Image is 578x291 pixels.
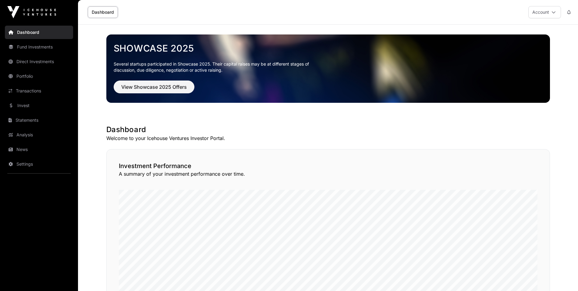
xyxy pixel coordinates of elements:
h1: Dashboard [106,125,550,135]
p: A summary of your investment performance over time. [119,170,537,178]
a: View Showcase 2025 Offers [114,87,194,93]
a: Showcase 2025 [114,43,543,54]
a: Fund Investments [5,40,73,54]
img: Icehouse Ventures Logo [7,6,56,18]
a: Dashboard [88,6,118,18]
a: Portfolio [5,70,73,83]
button: View Showcase 2025 Offers [114,81,194,93]
iframe: Chat Widget [548,262,578,291]
a: Transactions [5,84,73,98]
span: View Showcase 2025 Offers [121,83,187,91]
p: Welcome to your Icehouse Ventures Investor Portal. [106,135,550,142]
a: Invest [5,99,73,112]
a: Statements [5,113,73,127]
a: News [5,143,73,156]
a: Dashboard [5,26,73,39]
a: Analysis [5,128,73,142]
h2: Investment Performance [119,162,537,170]
button: Account [528,6,561,18]
p: Several startups participated in Showcase 2025. Their capital raises may be at different stages o... [114,61,318,73]
a: Settings [5,157,73,171]
img: Showcase 2025 [106,34,550,103]
a: Direct Investments [5,55,73,68]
